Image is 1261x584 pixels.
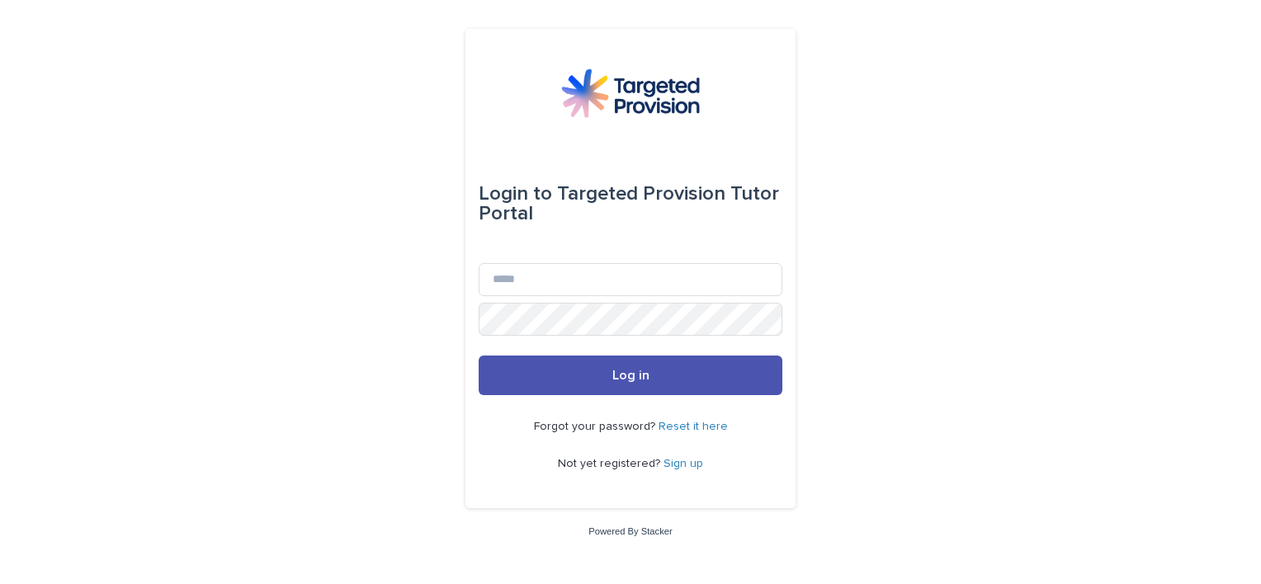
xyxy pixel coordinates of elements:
[479,184,552,204] span: Login to
[612,369,649,382] span: Log in
[561,68,700,118] img: M5nRWzHhSzIhMunXDL62
[534,421,659,432] span: Forgot your password?
[479,356,782,395] button: Log in
[659,421,728,432] a: Reset it here
[479,171,782,237] div: Targeted Provision Tutor Portal
[664,458,703,469] a: Sign up
[558,458,664,469] span: Not yet registered?
[588,526,672,536] a: Powered By Stacker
